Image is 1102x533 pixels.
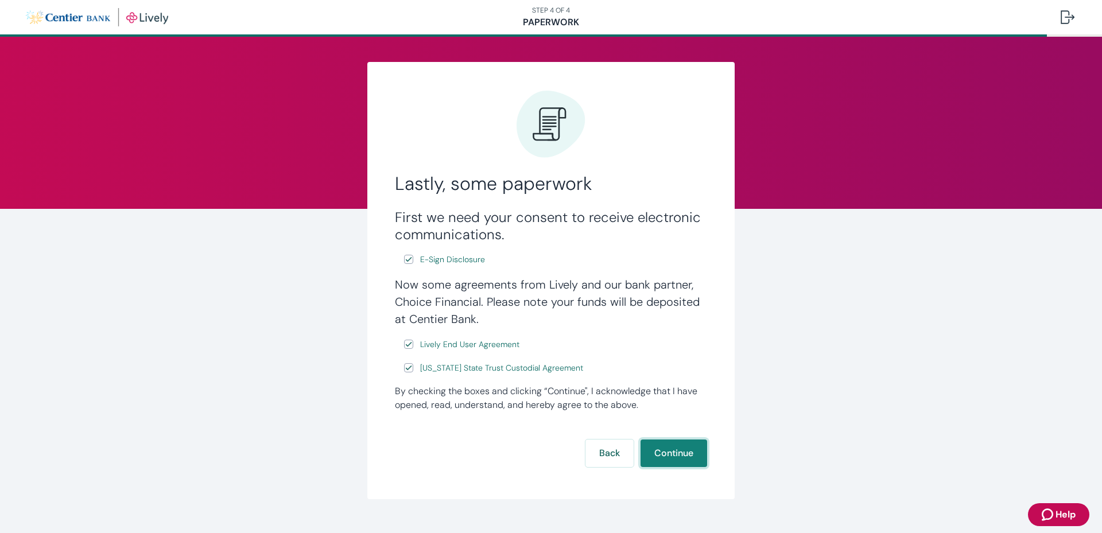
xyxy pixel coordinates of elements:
[418,337,522,352] a: e-sign disclosure document
[420,254,485,266] span: E-Sign Disclosure
[1056,508,1076,522] span: Help
[418,252,487,267] a: e-sign disclosure document
[418,361,585,375] a: e-sign disclosure document
[395,384,707,412] div: By checking the boxes and clicking “Continue", I acknowledge that I have opened, read, understand...
[641,439,707,467] button: Continue
[420,339,519,351] span: Lively End User Agreement
[25,8,168,26] img: Lively
[1042,508,1056,522] svg: Zendesk support icon
[395,209,707,243] h3: First we need your consent to receive electronic communications.
[1051,3,1084,31] button: Log out
[395,276,707,328] h4: Now some agreements from Lively and our bank partner, Choice Financial. Please note your funds wi...
[420,362,583,374] span: [US_STATE] State Trust Custodial Agreement
[1028,503,1089,526] button: Zendesk support iconHelp
[395,172,707,195] h2: Lastly, some paperwork
[585,439,634,467] button: Back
